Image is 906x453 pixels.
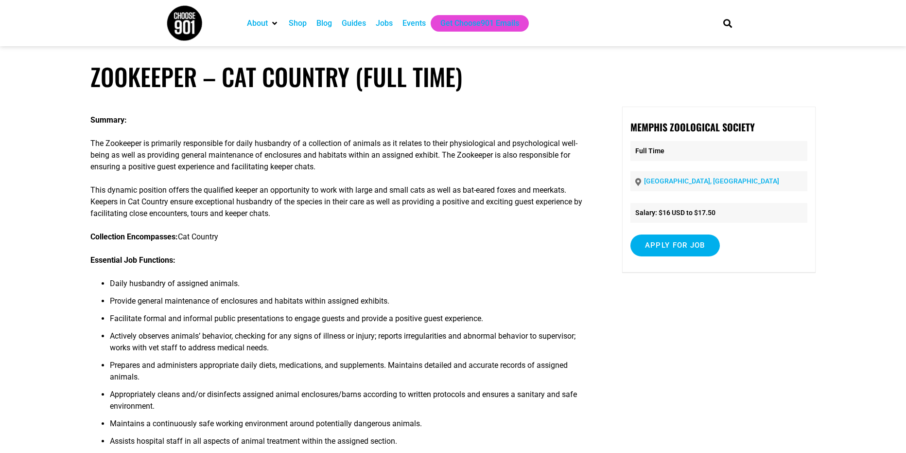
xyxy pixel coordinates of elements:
[289,18,307,29] a: Shop
[110,418,586,435] li: Maintains a continuously safe working environment around potentially dangerous animals.
[342,18,366,29] a: Guides
[90,184,586,219] p: This dynamic position offers the qualified keeper an opportunity to work with large and small cat...
[110,389,586,418] li: Appropriately cleans and/or disinfects assigned animal enclosures/barns according to written prot...
[110,330,586,360] li: Actively observes animals’ behavior, checking for any signs of illness or injury; reports irregul...
[110,295,586,313] li: Provide general maintenance of enclosures and habitats within assigned exhibits.
[90,115,127,125] strong: Summary:
[402,18,426,29] a: Events
[630,235,720,256] input: Apply for job
[644,177,779,185] a: [GEOGRAPHIC_DATA], [GEOGRAPHIC_DATA]
[247,18,268,29] a: About
[316,18,332,29] a: Blog
[90,231,586,243] p: Cat Country
[90,232,178,241] strong: Collection Encompasses:
[376,18,393,29] a: Jobs
[630,120,755,134] strong: Memphis Zoological Society
[630,203,807,223] li: Salary: $16 USD to $17.50
[242,15,284,32] div: About
[110,435,586,453] li: Assists hospital staff in all aspects of animal treatment within the assigned section.
[242,15,707,32] nav: Main nav
[110,360,586,389] li: Prepares and administers appropriate daily diets, medications, and supplements. Maintains detaile...
[440,18,519,29] a: Get Choose901 Emails
[720,15,736,31] div: Search
[90,255,175,265] strong: Essential Job Functions:
[110,278,586,295] li: Daily husbandry of assigned animals.
[630,141,807,161] p: Full Time
[110,313,586,330] li: Facilitate formal and informal public presentations to engage guests and provide a positive guest...
[90,138,586,173] p: The Zookeeper is primarily responsible for daily husbandry of a collection of animals as it relat...
[90,62,815,91] h1: Zookeeper – Cat Country (Full Time)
